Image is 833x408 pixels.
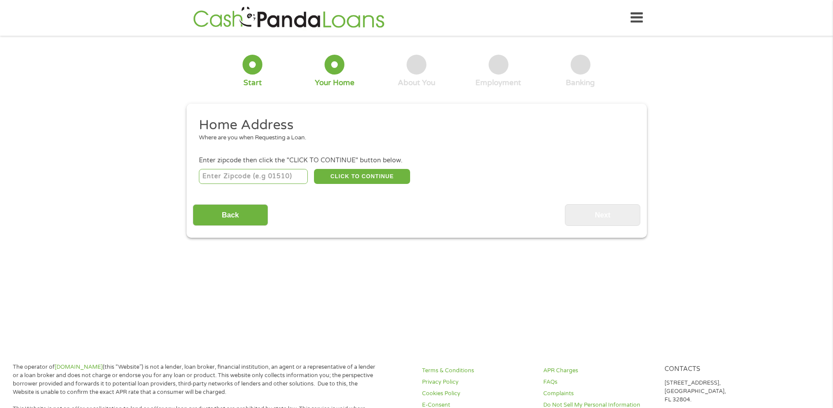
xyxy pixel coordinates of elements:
a: [DOMAIN_NAME] [55,363,103,371]
img: GetLoanNow Logo [191,5,387,30]
a: Privacy Policy [422,378,533,386]
div: Employment [475,78,521,88]
div: Start [243,78,262,88]
div: Your Home [315,78,355,88]
h2: Home Address [199,116,628,134]
a: Terms & Conditions [422,367,533,375]
a: Complaints [543,389,654,398]
a: APR Charges [543,367,654,375]
h4: Contacts [665,365,775,374]
p: The operator of (this “Website”) is not a lender, loan broker, financial institution, an agent or... [13,363,377,397]
input: Enter Zipcode (e.g 01510) [199,169,308,184]
a: FAQs [543,378,654,386]
input: Next [565,204,640,226]
div: About You [398,78,435,88]
input: Back [193,204,268,226]
p: [STREET_ADDRESS], [GEOGRAPHIC_DATA], FL 32804. [665,379,775,404]
button: CLICK TO CONTINUE [314,169,410,184]
a: Cookies Policy [422,389,533,398]
div: Banking [566,78,595,88]
div: Where are you when Requesting a Loan. [199,134,628,142]
div: Enter zipcode then click the "CLICK TO CONTINUE" button below. [199,156,634,165]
